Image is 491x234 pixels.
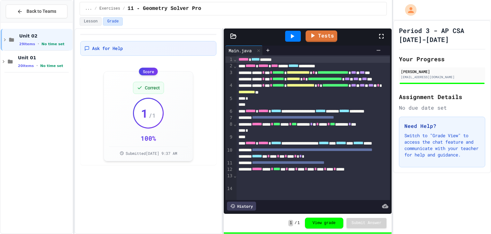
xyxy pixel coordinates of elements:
span: ... [85,6,92,11]
p: Switch to "Grade View" to access the chat feature and communicate with your teacher for help and ... [404,132,480,158]
h2: Assignment Details [399,92,485,101]
div: My Account [398,3,418,17]
span: No time set [40,64,63,68]
div: 7 [225,115,233,121]
div: 13 [225,173,233,186]
span: 11 - Geometry Solver Pro [128,5,201,13]
span: 1 [288,220,293,226]
span: 20 items [18,64,34,68]
div: Main.java [225,46,263,55]
div: 12 [225,166,233,173]
div: 4 [225,82,233,96]
span: Fold line [233,63,237,69]
div: 5 [225,96,233,109]
span: Correct [145,85,160,91]
span: 1 [298,221,300,226]
div: 100 % [141,134,156,143]
div: History [227,202,256,211]
button: Grade [103,17,123,26]
span: Submitted [DATE] 9:37 AM [126,151,177,156]
h3: Need Help? [404,122,480,130]
span: Fold line [233,121,237,127]
span: Fold line [233,173,237,178]
div: 1 [225,56,233,63]
div: 14 [225,186,233,199]
span: No time set [42,42,65,46]
span: Submit Answer [352,221,382,226]
a: Tests [306,30,337,42]
span: 1 [141,107,148,120]
span: Unit 01 [18,55,71,61]
span: Fold line [233,57,237,62]
h1: Period 3 - AP CSA [DATE]-[DATE] [399,26,485,44]
span: 29 items [19,42,35,46]
div: Main.java [225,47,255,54]
span: Exercises [99,6,120,11]
span: • [38,41,39,46]
div: 2 [225,63,233,69]
div: 11 [225,160,233,166]
div: 6 [225,108,233,115]
span: / 1 [149,111,156,120]
div: 9 [225,134,233,147]
span: / [294,221,297,226]
div: No due date set [399,104,485,112]
button: Submit Answer [347,218,387,228]
div: [EMAIL_ADDRESS][DOMAIN_NAME] [401,75,483,79]
div: 15 [225,199,233,205]
h2: Your Progress [399,54,485,63]
div: [PERSON_NAME] [401,69,483,74]
span: Back to Teams [27,8,56,15]
button: Back to Teams [6,4,67,18]
button: View grade [305,218,343,229]
div: Score [139,68,158,75]
div: 10 [225,147,233,160]
div: 3 [225,70,233,83]
button: Lesson [80,17,102,26]
span: Unit 02 [19,33,71,39]
span: / [123,6,125,11]
span: / [95,6,97,11]
span: • [36,63,38,68]
span: Ask for Help [92,45,123,52]
div: 8 [225,121,233,134]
